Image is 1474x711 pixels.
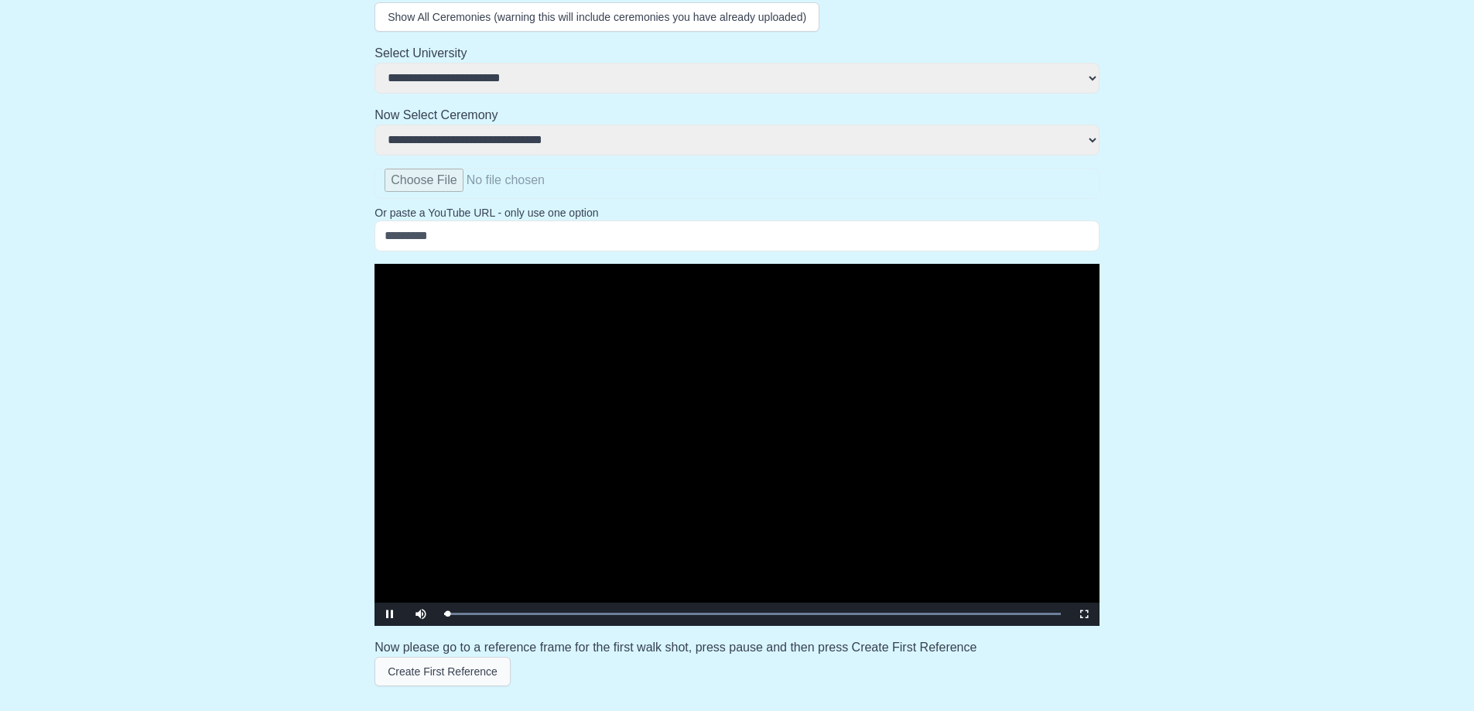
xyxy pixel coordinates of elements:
p: Or paste a YouTube URL - only use one option [374,205,1100,220]
button: Create First Reference [374,657,511,686]
button: Pause [374,603,405,626]
button: Mute [405,603,436,626]
div: Progress Bar [444,613,1061,615]
button: Fullscreen [1069,603,1100,626]
div: Video Player [374,264,1100,626]
h2: Now Select Ceremony [374,106,1100,125]
h3: Now please go to a reference frame for the first walk shot, press pause and then press Create Fir... [374,638,1100,657]
button: Show All Ceremonies (warning this will include ceremonies you have already uploaded) [374,2,819,32]
h2: Select University [374,44,1100,63]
